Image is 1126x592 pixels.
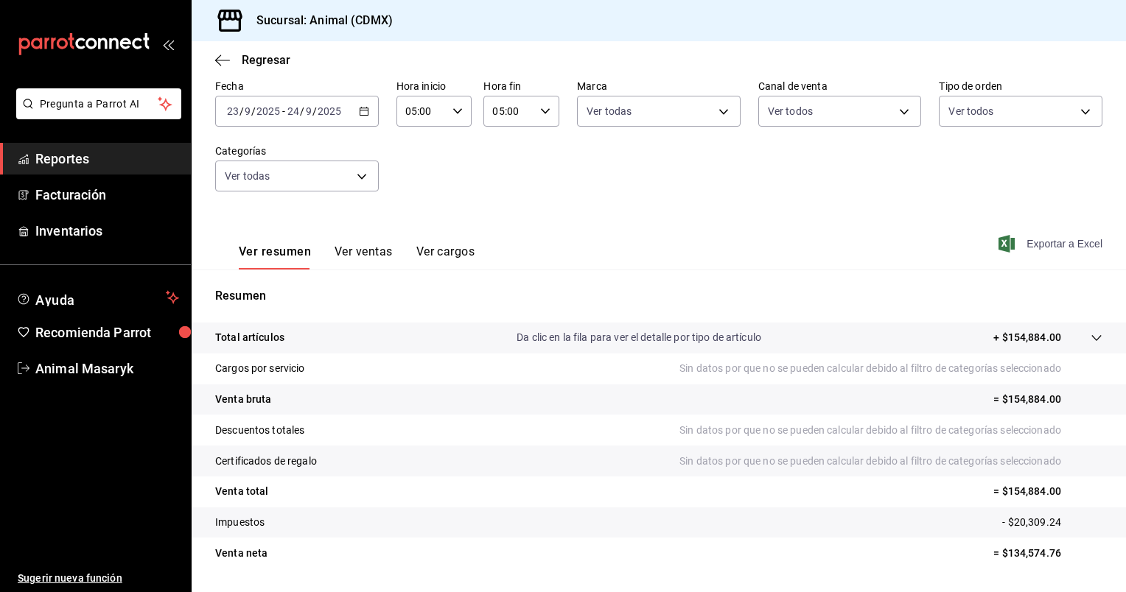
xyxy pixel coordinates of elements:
p: Impuestos [215,515,265,530]
span: Pregunta a Parrot AI [40,96,158,112]
p: = $134,574.76 [993,546,1102,561]
a: Pregunta a Parrot AI [10,107,181,122]
label: Marca [577,81,741,91]
span: Animal Masaryk [35,359,179,378]
span: / [312,105,317,117]
label: Tipo de orden [939,81,1102,91]
button: Ver ventas [335,244,393,269]
button: Exportar a Excel [1001,235,1102,253]
input: -- [244,105,251,117]
span: Recomienda Parrot [35,323,179,342]
p: Certificados de regalo [215,454,317,469]
button: Ver resumen [239,244,311,269]
label: Canal de venta [758,81,922,91]
span: Facturación [35,185,179,205]
span: Ver todas [225,169,270,183]
input: -- [305,105,312,117]
p: Venta bruta [215,392,271,407]
span: Ayuda [35,289,160,306]
span: Ver todos [948,104,993,119]
span: / [300,105,304,117]
span: Regresar [242,53,290,67]
p: Sin datos por que no se pueden calcular debido al filtro de categorías seleccionado [679,361,1102,376]
p: Sin datos por que no se pueden calcular debido al filtro de categorías seleccionado [679,423,1102,438]
input: -- [287,105,300,117]
span: / [239,105,244,117]
p: Da clic en la fila para ver el detalle por tipo de artículo [517,330,761,345]
button: Regresar [215,53,290,67]
p: Venta total [215,484,268,499]
span: Ver todas [587,104,632,119]
p: Resumen [215,287,1102,305]
button: Pregunta a Parrot AI [16,88,181,119]
input: ---- [317,105,342,117]
span: / [251,105,256,117]
p: - $20,309.24 [1002,515,1102,530]
button: open_drawer_menu [162,38,174,50]
label: Fecha [215,81,379,91]
p: + $154,884.00 [993,330,1061,345]
span: Sugerir nueva función [18,571,179,586]
span: Ver todos [768,104,813,119]
p: Cargos por servicio [215,361,305,376]
p: Total artículos [215,330,284,345]
label: Hora inicio [396,81,472,91]
span: - [282,105,285,117]
div: navigation tabs [239,244,475,269]
p: Sin datos por que no se pueden calcular debido al filtro de categorías seleccionado [679,454,1102,469]
p: = $154,884.00 [993,392,1102,407]
span: Reportes [35,149,179,169]
p: Descuentos totales [215,423,304,438]
p: Venta neta [215,546,267,561]
label: Hora fin [483,81,559,91]
h3: Sucursal: Animal (CDMX) [245,12,393,29]
input: ---- [256,105,281,117]
input: -- [226,105,239,117]
label: Categorías [215,146,379,156]
button: Ver cargos [416,244,475,269]
p: = $154,884.00 [993,484,1102,499]
span: Inventarios [35,221,179,241]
